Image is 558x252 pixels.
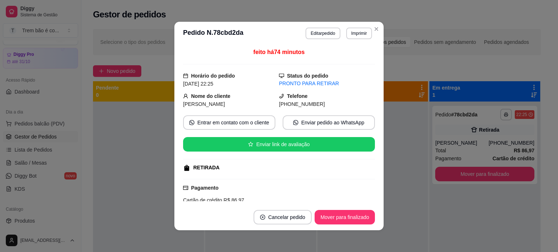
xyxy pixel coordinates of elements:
[283,115,375,130] button: whats-appEnviar pedido ao WhatsApp
[248,142,253,147] span: star
[189,120,194,125] span: whats-app
[183,94,188,99] span: user
[183,81,213,87] span: [DATE] 22:25
[260,215,265,220] span: close-circle
[183,101,225,107] span: [PERSON_NAME]
[306,28,340,39] button: Editarpedido
[183,185,188,190] span: credit-card
[222,197,244,203] span: R$ 86,97
[293,120,298,125] span: whats-app
[183,73,188,78] span: calendar
[287,93,308,99] strong: Telefone
[287,73,328,79] strong: Status do pedido
[183,115,275,130] button: whats-appEntrar em contato com o cliente
[253,49,304,55] span: feito há 74 minutos
[279,73,284,78] span: desktop
[183,137,375,152] button: starEnviar link de avaliação
[191,185,218,191] strong: Pagamento
[346,28,372,39] button: Imprimir
[191,93,230,99] strong: Nome do cliente
[254,210,312,224] button: close-circleCancelar pedido
[191,73,235,79] strong: Horário do pedido
[371,23,382,35] button: Close
[279,80,375,87] div: PRONTO PARA RETIRAR
[279,101,325,107] span: [PHONE_NUMBER]
[315,210,375,224] button: Mover para finalizado
[183,28,243,39] h3: Pedido N. 78cbd2da
[193,164,219,172] div: RETIRADA
[279,94,284,99] span: phone
[183,197,222,203] span: Cartão de crédito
